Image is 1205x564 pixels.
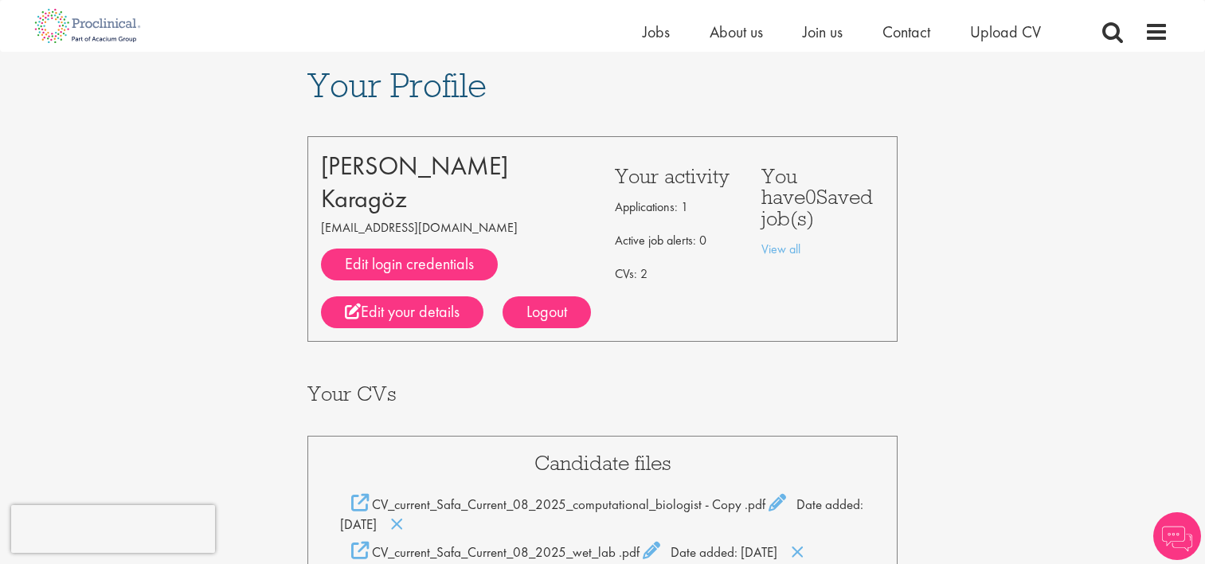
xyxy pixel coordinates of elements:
[340,542,866,562] div: Date added: [DATE]
[321,182,591,215] div: Karagöz
[761,166,884,229] h3: You have Saved job(s)
[643,22,670,42] a: Jobs
[803,22,843,42] a: Join us
[805,183,816,210] span: 0
[340,452,866,473] h3: Candidate files
[710,22,763,42] a: About us
[11,505,215,553] iframe: reCAPTCHA
[307,64,487,107] span: Your Profile
[321,249,498,280] a: Edit login credentials
[340,494,866,535] div: Date added: [DATE]
[321,296,483,328] a: Edit your details
[615,261,737,287] p: CVs: 2
[372,543,616,561] span: CV_current_Safa_Current_08_2025_wet_lab
[1153,512,1201,560] img: Chatbot
[970,22,1041,42] a: Upload CV
[307,383,898,404] h3: Your CVs
[882,22,930,42] a: Contact
[321,150,591,182] div: [PERSON_NAME]
[615,166,737,186] h3: Your activity
[503,296,591,328] div: Logout
[321,215,591,241] p: [EMAIL_ADDRESS][DOMAIN_NAME]
[615,194,737,220] p: Applications: 1
[372,495,741,513] span: CV_current_Safa_Current_08_2025_computational_biologist - Copy
[745,495,765,513] span: .pdf
[619,543,640,561] span: .pdf
[615,228,737,253] p: Active job alerts: 0
[761,241,800,257] a: View all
